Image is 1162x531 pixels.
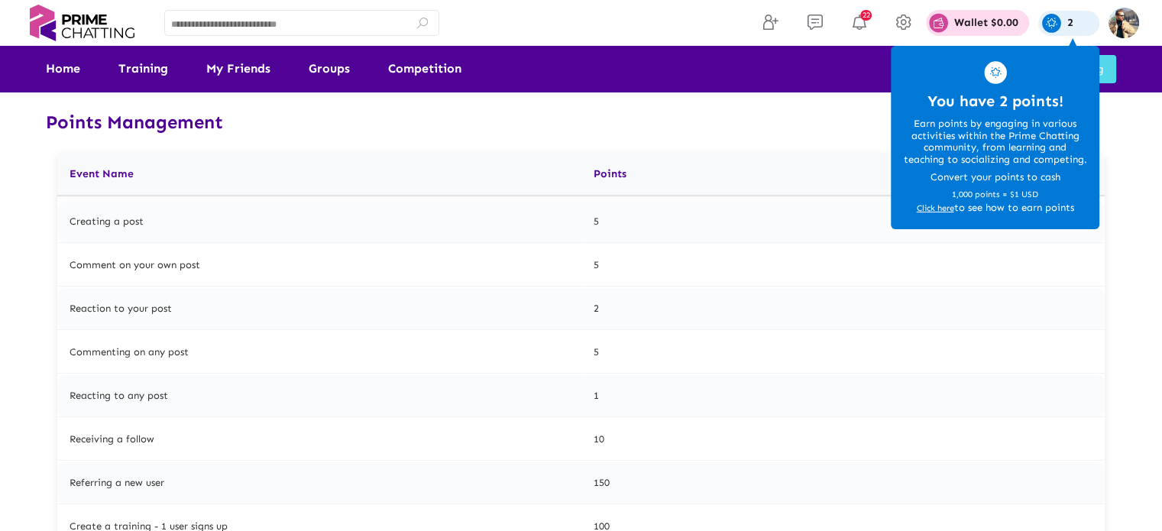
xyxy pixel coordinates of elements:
span: Click here [917,203,954,214]
h3: You have 2 points! [902,92,1088,110]
p: Convert your points to cash [902,171,1088,183]
mat-cell: Creating a post [57,201,581,243]
mat-cell: 150 [581,462,1105,504]
mat-header-cell: Points [581,154,1105,196]
span: 22 [860,10,872,21]
p: 2 [1067,18,1073,28]
h3: Points Management [46,107,1116,138]
mat-cell: Reacting to any post [57,375,581,417]
mat-cell: Reaction to your post [57,288,581,330]
img: img [1109,8,1139,38]
a: Competition [388,46,461,92]
mat-cell: Comment on your own post [57,244,581,287]
mat-cell: 10 [581,419,1105,461]
mat-cell: 1 [581,375,1105,417]
span: 1,000 points = $1 USD [902,189,1088,200]
mat-cell: Receiving a follow [57,419,581,461]
img: logo [23,5,141,41]
mat-cell: Commenting on any post [57,332,581,374]
a: Home [46,46,80,92]
p: Wallet $0.00 [954,18,1018,28]
mat-cell: 5 [581,201,1105,243]
mat-cell: 5 [581,332,1105,374]
a: Groups [309,46,350,92]
a: Training [118,46,168,92]
p: Earn points by engaging in various activities within the Prime Chatting community, from learning ... [902,118,1088,165]
mat-cell: 2 [581,288,1105,330]
p: to see how to earn points [902,200,1088,214]
a: My Friends [206,46,270,92]
mat-cell: Referring a new user [57,462,581,504]
mat-header-cell: Event Name [57,154,581,196]
mat-cell: 5 [581,244,1105,287]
